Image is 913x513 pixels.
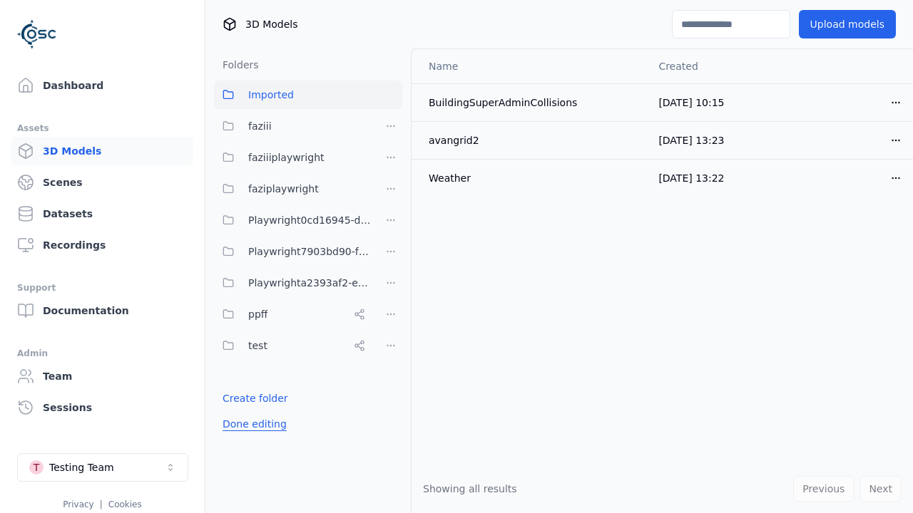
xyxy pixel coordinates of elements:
[214,206,371,234] button: Playwright0cd16945-d24c-45f9-a8ba-c74193e3fd84
[214,385,297,411] button: Create folder
[658,97,724,108] span: [DATE] 10:15
[429,95,636,110] div: BuildingSuperAdminCollisions
[245,17,297,31] span: 3D Models
[17,14,57,54] img: Logo
[214,175,371,203] button: faziplaywright
[248,149,325,166] span: faziiiplaywright
[11,168,193,197] a: Scenes
[214,411,295,437] button: Done editing
[248,243,371,260] span: Playwright7903bd90-f1ee-40e5-8689-7a943bbd43ef
[248,306,267,323] span: ppff
[799,10,896,38] button: Upload models
[29,460,44,475] div: T
[214,269,371,297] button: Playwrighta2393af2-e6ae-428a-8f77-e44af0fb7bfe
[429,171,636,185] div: Weather
[429,133,636,147] div: avangrid2
[17,120,188,137] div: Assets
[17,345,188,362] div: Admin
[412,49,647,83] th: Name
[248,180,319,197] span: faziplaywright
[11,362,193,390] a: Team
[223,391,288,405] a: Create folder
[248,274,371,291] span: Playwrighta2393af2-e6ae-428a-8f77-e44af0fb7bfe
[100,499,103,509] span: |
[11,393,193,422] a: Sessions
[214,112,371,140] button: faziii
[11,71,193,100] a: Dashboard
[17,279,188,296] div: Support
[214,300,371,328] button: ppff
[11,296,193,325] a: Documentation
[214,331,371,360] button: test
[11,231,193,259] a: Recordings
[49,460,114,475] div: Testing Team
[423,483,517,494] span: Showing all results
[647,49,780,83] th: Created
[11,199,193,228] a: Datasets
[108,499,142,509] a: Cookies
[658,135,724,146] span: [DATE] 13:23
[248,337,267,354] span: test
[658,172,724,184] span: [DATE] 13:22
[214,237,371,266] button: Playwright7903bd90-f1ee-40e5-8689-7a943bbd43ef
[17,453,188,482] button: Select a workspace
[63,499,93,509] a: Privacy
[214,143,371,172] button: faziiiplaywright
[214,58,259,72] h3: Folders
[214,81,402,109] button: Imported
[11,137,193,165] a: 3D Models
[248,86,294,103] span: Imported
[248,212,371,229] span: Playwright0cd16945-d24c-45f9-a8ba-c74193e3fd84
[248,118,272,135] span: faziii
